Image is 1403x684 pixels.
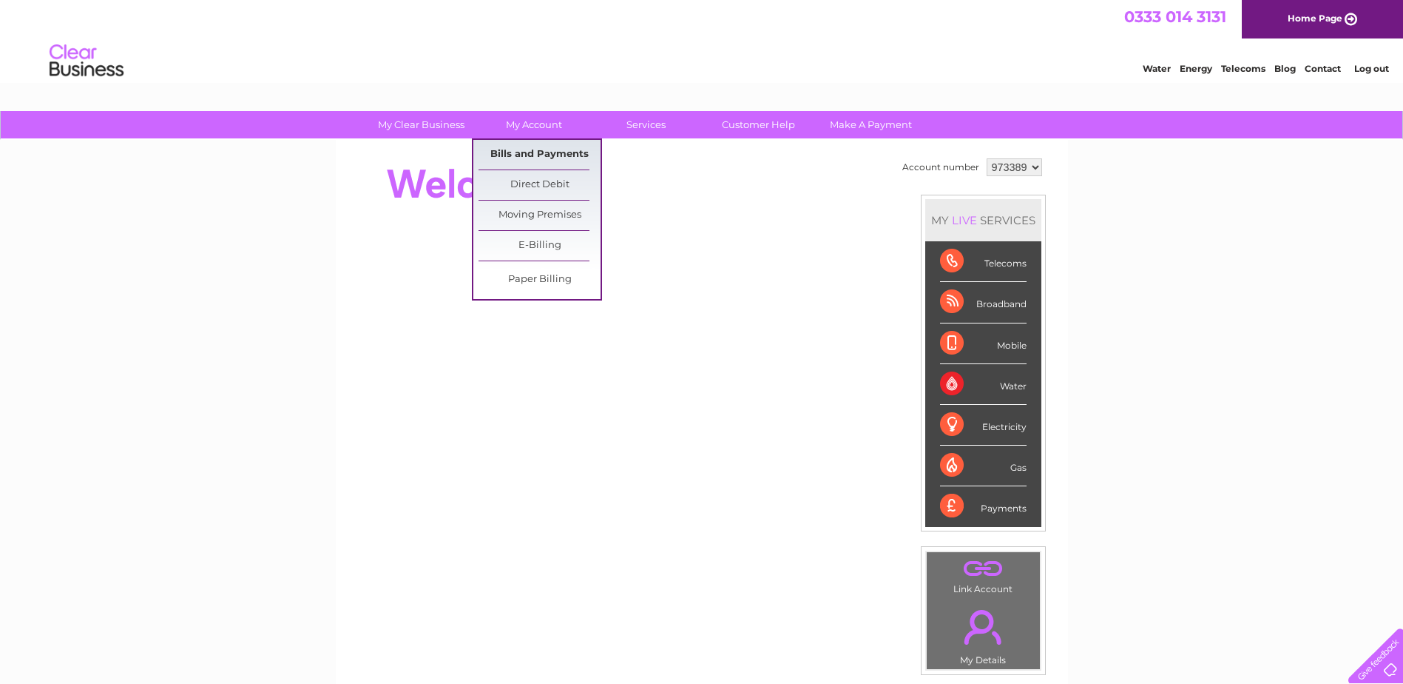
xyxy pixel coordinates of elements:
[49,38,124,84] img: logo.png
[1305,63,1341,74] a: Contact
[949,213,980,227] div: LIVE
[930,556,1036,582] a: .
[585,111,707,138] a: Services
[940,405,1027,446] div: Electricity
[479,265,601,295] a: Paper Billing
[473,111,595,138] a: My Account
[353,8,1052,72] div: Clear Business is a trading name of Verastar Limited (registered in [GEOGRAPHIC_DATA] No. 3667643...
[479,170,601,200] a: Direct Debit
[1274,63,1296,74] a: Blog
[360,111,482,138] a: My Clear Business
[479,231,601,261] a: E-Billing
[940,323,1027,364] div: Mobile
[940,364,1027,405] div: Water
[1180,63,1212,74] a: Energy
[697,111,819,138] a: Customer Help
[810,111,932,138] a: Make A Payment
[926,597,1041,670] td: My Details
[1124,7,1226,26] a: 0333 014 3131
[479,201,601,230] a: Moving Premises
[940,282,1027,323] div: Broadband
[940,446,1027,486] div: Gas
[1143,63,1171,74] a: Water
[926,551,1041,598] td: Link Account
[940,241,1027,282] div: Telecoms
[925,199,1041,241] div: MY SERVICES
[1221,63,1265,74] a: Telecoms
[940,486,1027,526] div: Payments
[899,155,983,180] td: Account number
[1354,63,1389,74] a: Log out
[479,140,601,170] a: Bills and Payments
[930,601,1036,653] a: .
